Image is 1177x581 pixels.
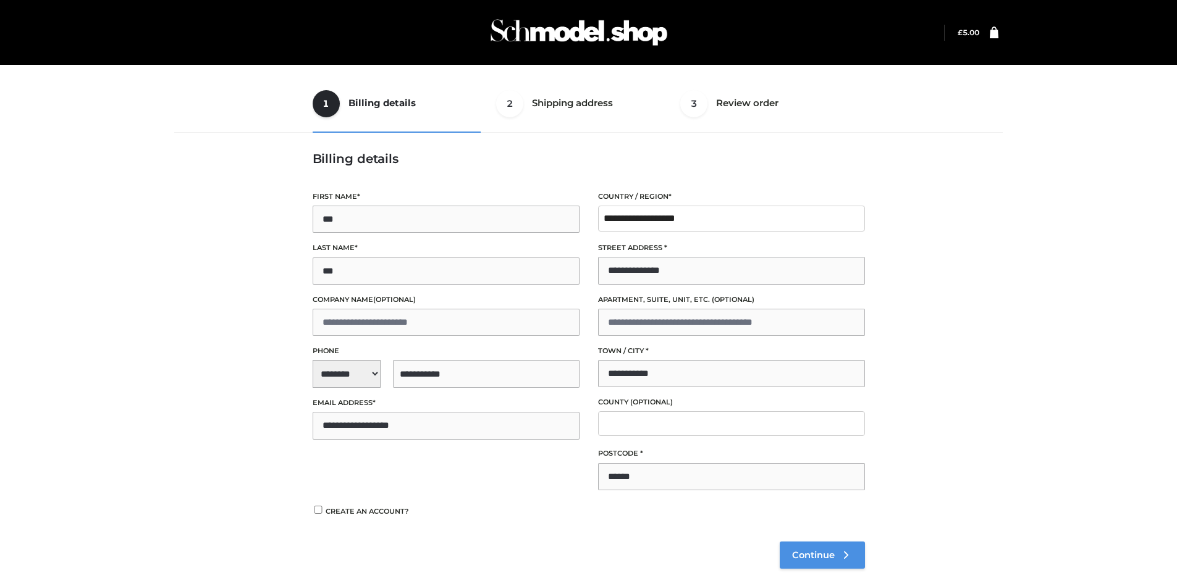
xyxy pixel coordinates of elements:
h3: Billing details [313,151,865,166]
input: Create an account? [313,506,324,514]
label: Phone [313,345,580,357]
label: Town / City [598,345,865,357]
label: Street address [598,242,865,254]
span: (optional) [712,295,754,304]
span: (optional) [373,295,416,304]
span: £ [958,28,963,37]
span: (optional) [630,398,673,406]
img: Schmodel Admin 964 [486,8,672,57]
label: First name [313,191,580,203]
label: Country / Region [598,191,865,203]
label: Last name [313,242,580,254]
bdi: 5.00 [958,28,979,37]
label: Postcode [598,448,865,459]
a: £5.00 [958,28,979,37]
label: County [598,396,865,408]
label: Email address [313,397,580,409]
span: Continue [792,550,835,561]
label: Apartment, suite, unit, etc. [598,294,865,306]
a: Continue [780,541,865,569]
span: Create an account? [326,507,409,516]
label: Company name [313,294,580,306]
